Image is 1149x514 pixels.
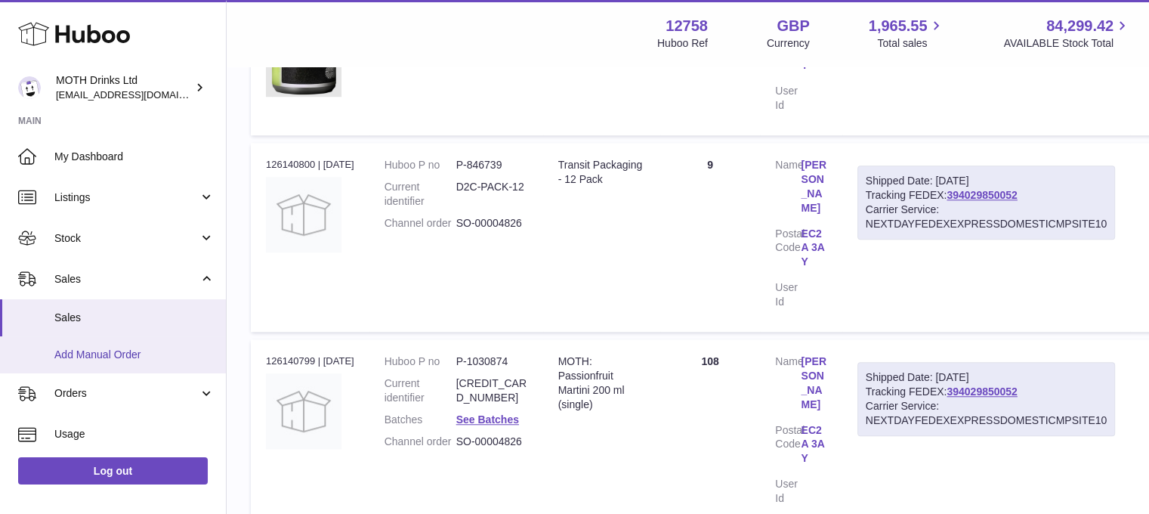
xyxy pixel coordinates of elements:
[558,355,645,412] div: MOTH: Passionfruit Martini 200 ml (single)
[777,16,809,36] strong: GBP
[54,190,199,205] span: Listings
[866,370,1107,385] div: Shipped Date: [DATE]
[54,348,215,362] span: Add Manual Order
[775,158,801,219] dt: Name
[456,355,528,369] dd: P-1030874
[266,158,354,172] div: 126140800 | [DATE]
[1003,16,1131,51] a: 84,299.42 AVAILABLE Stock Total
[857,166,1115,240] div: Tracking FEDEX:
[54,427,215,441] span: Usage
[266,177,341,252] img: no-photo.jpg
[775,84,801,113] dt: User Id
[877,36,944,51] span: Total sales
[866,399,1107,428] div: Carrier Service: NEXTDAYFEDEXEXPRESSDOMESTICMPSITE10
[775,355,801,416] dt: Name
[456,376,528,405] dd: [CREDIT_CARD_NUMBER]
[801,227,826,270] a: EC2A 3AY
[266,355,354,368] div: 126140799 | [DATE]
[456,413,519,426] a: See Batches
[54,231,199,246] span: Stock
[775,423,801,470] dt: Postal Code
[56,88,222,101] span: [EMAIL_ADDRESS][DOMAIN_NAME]
[56,73,192,102] div: MOTH Drinks Ltd
[385,216,456,231] dt: Channel order
[801,355,826,412] a: [PERSON_NAME]
[775,477,801,506] dt: User Id
[767,36,810,51] div: Currency
[657,36,708,51] div: Huboo Ref
[666,16,708,36] strong: 12758
[775,280,801,309] dt: User Id
[866,174,1107,188] div: Shipped Date: [DATE]
[54,386,199,401] span: Orders
[456,435,528,449] dd: SO-00004826
[385,376,456,405] dt: Current identifier
[385,413,456,427] dt: Batches
[385,355,456,369] dt: Huboo P no
[54,311,215,325] span: Sales
[385,158,456,172] dt: Huboo P no
[266,373,341,449] img: no-photo.jpg
[947,385,1017,398] a: 394029850052
[456,216,528,231] dd: SO-00004826
[866,203,1107,231] div: Carrier Service: NEXTDAYFEDEXEXPRESSDOMESTICMPSITE10
[775,227,801,274] dt: Postal Code
[801,423,826,466] a: EC2A 3AY
[385,435,456,449] dt: Channel order
[660,143,760,332] td: 9
[869,16,928,36] span: 1,965.55
[18,76,41,99] img: orders@mothdrinks.com
[869,16,945,51] a: 1,965.55 Total sales
[801,158,826,215] a: [PERSON_NAME]
[558,158,645,187] div: Transit Packaging - 12 Pack
[1046,16,1113,36] span: 84,299.42
[18,457,208,485] a: Log out
[1003,36,1131,51] span: AVAILABLE Stock Total
[947,189,1017,201] a: 394029850052
[456,180,528,209] dd: D2C-PACK-12
[456,158,528,172] dd: P-846739
[857,362,1115,436] div: Tracking FEDEX:
[54,272,199,286] span: Sales
[54,150,215,164] span: My Dashboard
[385,180,456,209] dt: Current identifier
